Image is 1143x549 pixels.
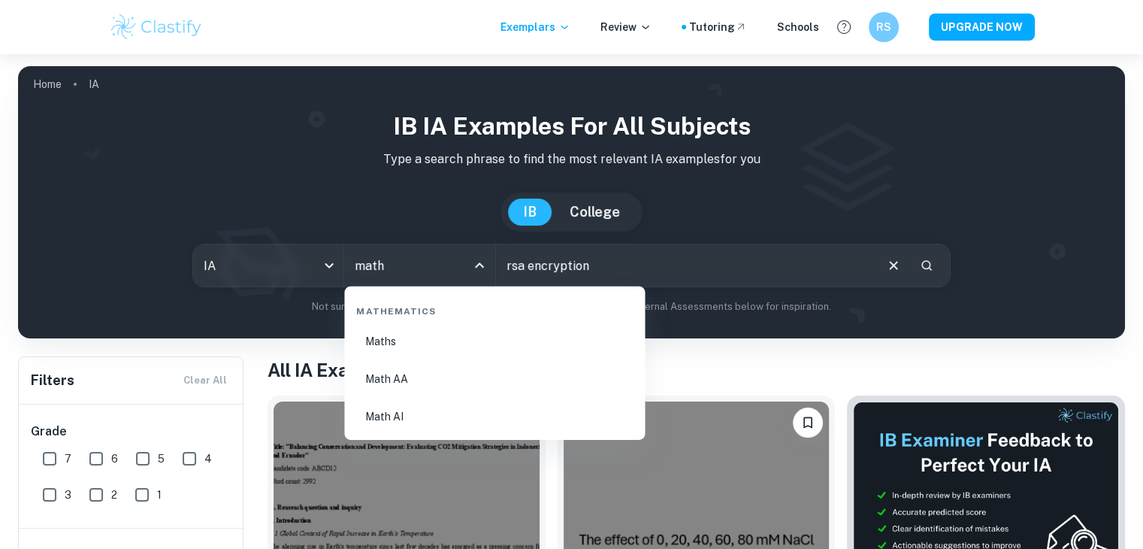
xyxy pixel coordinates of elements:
p: IA [89,76,99,93]
button: IB [508,199,552,226]
button: Close [469,255,490,276]
a: Home [33,74,62,95]
span: 4 [204,450,212,467]
span: 2 [111,487,117,503]
span: 6 [111,450,118,467]
div: Mathematics [350,293,639,324]
li: Maths [350,324,639,359]
h1: IB IA examples for all subjects [30,108,1113,144]
button: Clear [879,251,908,280]
img: Clastify logo [109,12,204,42]
li: Math AI [350,399,639,434]
input: E.g. player arrangements, enthalpy of combustion, analysis of a big city... [496,244,873,287]
p: Not sure what to search for? You can always look through our example Internal Assessments below f... [30,299,1113,314]
img: profile cover [18,66,1125,338]
button: RS [869,12,899,42]
button: Help and Feedback [831,14,857,40]
a: Tutoring [689,19,747,35]
span: 7 [65,450,71,467]
p: Type a search phrase to find the most relevant IA examples for you [30,150,1113,168]
li: Math AA [350,362,639,396]
h6: Filters [31,370,74,391]
p: Exemplars [500,19,570,35]
h6: RS [875,19,892,35]
p: Review [600,19,652,35]
a: Schools [777,19,819,35]
span: 1 [157,487,162,503]
span: 3 [65,487,71,503]
button: College [555,199,635,226]
h6: Grade [31,423,232,441]
button: Search [914,253,939,278]
div: IA [193,244,343,287]
h1: All IA Examples [268,356,1125,384]
button: Bookmark [793,408,823,438]
button: UPGRADE NOW [929,14,1035,41]
span: 5 [158,450,165,467]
